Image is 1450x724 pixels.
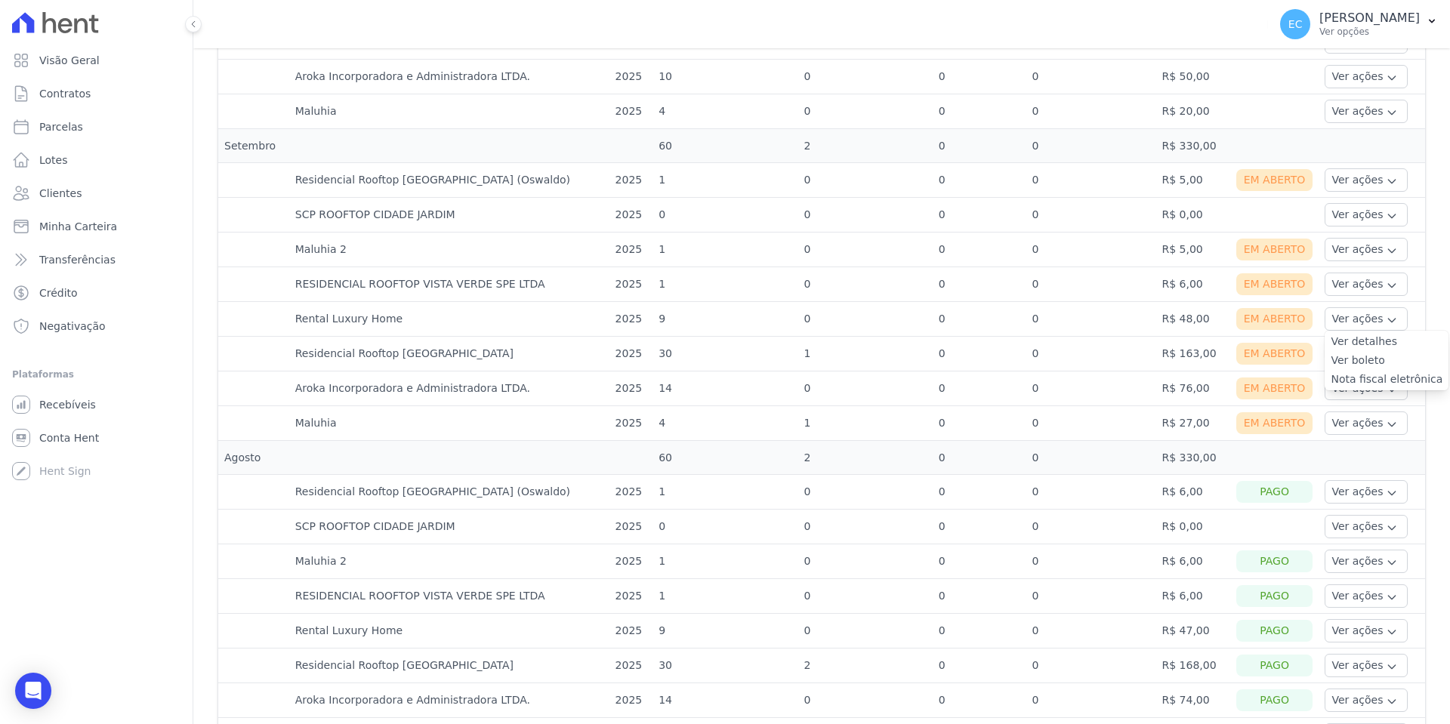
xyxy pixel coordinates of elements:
[1325,515,1408,538] button: Ver ações
[933,544,1026,579] td: 0
[609,60,653,94] td: 2025
[1236,273,1313,295] div: Em Aberto
[289,267,609,302] td: RESIDENCIAL ROOFTOP VISTA VERDE SPE LTDA
[1288,19,1303,29] span: EC
[798,441,933,475] td: 2
[1325,203,1408,226] button: Ver ações
[39,285,78,300] span: Crédito
[798,94,933,129] td: 0
[1325,619,1408,642] button: Ver ações
[1156,649,1230,683] td: R$ 168,00
[1026,267,1155,302] td: 0
[1156,60,1230,94] td: R$ 50,00
[798,475,933,510] td: 0
[609,337,653,371] td: 2025
[652,233,797,267] td: 1
[1236,308,1313,330] div: Em Aberto
[798,544,933,579] td: 0
[1026,302,1155,337] td: 0
[289,510,609,544] td: SCP ROOFTOP CIDADE JARDIM
[12,365,180,384] div: Plataformas
[609,649,653,683] td: 2025
[1236,585,1313,607] div: Pago
[1325,480,1408,504] button: Ver ações
[652,510,797,544] td: 0
[1156,267,1230,302] td: R$ 6,00
[609,406,653,441] td: 2025
[1331,353,1442,368] a: Ver boleto
[652,163,797,198] td: 1
[289,233,609,267] td: Maluhia 2
[39,252,116,267] span: Transferências
[798,614,933,649] td: 0
[798,302,933,337] td: 0
[1026,649,1155,683] td: 0
[1156,163,1230,198] td: R$ 5,00
[1026,337,1155,371] td: 0
[798,60,933,94] td: 0
[798,129,933,163] td: 2
[1156,233,1230,267] td: R$ 5,00
[289,544,609,579] td: Maluhia 2
[1156,302,1230,337] td: R$ 48,00
[218,129,289,163] td: Setembro
[1325,689,1408,712] button: Ver ações
[1156,94,1230,129] td: R$ 20,00
[1026,198,1155,233] td: 0
[652,649,797,683] td: 30
[39,219,117,234] span: Minha Carteira
[609,302,653,337] td: 2025
[933,163,1026,198] td: 0
[609,510,653,544] td: 2025
[1325,168,1408,192] button: Ver ações
[933,371,1026,406] td: 0
[1325,238,1408,261] button: Ver ações
[6,278,187,308] a: Crédito
[1319,11,1420,26] p: [PERSON_NAME]
[652,544,797,579] td: 1
[1236,481,1313,503] div: Pago
[609,579,653,614] td: 2025
[652,683,797,718] td: 14
[798,649,933,683] td: 2
[289,198,609,233] td: SCP ROOFTOP CIDADE JARDIM
[1331,334,1442,350] a: Ver detalhes
[1156,544,1230,579] td: R$ 6,00
[39,53,100,68] span: Visão Geral
[798,337,933,371] td: 1
[6,178,187,208] a: Clientes
[39,153,68,168] span: Lotes
[1325,584,1408,608] button: Ver ações
[1156,198,1230,233] td: R$ 0,00
[1026,441,1155,475] td: 0
[39,86,91,101] span: Contratos
[652,337,797,371] td: 30
[652,302,797,337] td: 9
[798,579,933,614] td: 0
[609,544,653,579] td: 2025
[39,397,96,412] span: Recebíveis
[933,60,1026,94] td: 0
[1325,65,1408,88] button: Ver ações
[1236,689,1313,711] div: Pago
[652,406,797,441] td: 4
[1236,655,1313,676] div: Pago
[1236,169,1313,191] div: Em Aberto
[933,129,1026,163] td: 0
[933,649,1026,683] td: 0
[1325,100,1408,123] button: Ver ações
[289,371,609,406] td: Aroka Incorporadora e Administradora LTDA.
[933,302,1026,337] td: 0
[289,579,609,614] td: RESIDENCIAL ROOFTOP VISTA VERDE SPE LTDA
[6,112,187,142] a: Parcelas
[652,371,797,406] td: 14
[289,302,609,337] td: Rental Luxury Home
[1325,654,1408,677] button: Ver ações
[1236,412,1313,434] div: Em Aberto
[798,198,933,233] td: 0
[933,579,1026,614] td: 0
[39,430,99,445] span: Conta Hent
[6,390,187,420] a: Recebíveis
[289,614,609,649] td: Rental Luxury Home
[1156,579,1230,614] td: R$ 6,00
